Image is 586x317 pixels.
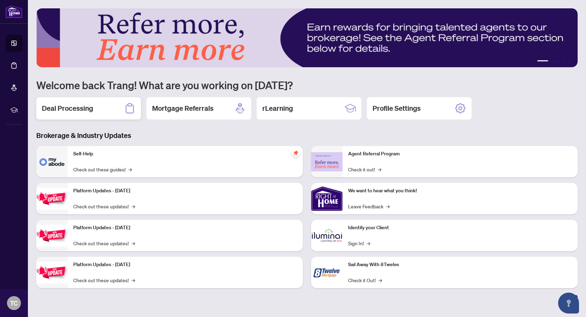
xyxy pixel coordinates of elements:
img: Self-Help [36,146,68,177]
img: Platform Updates - July 8, 2025 [36,225,68,247]
h2: Mortgage Referrals [152,103,213,113]
span: → [378,276,382,284]
span: → [132,239,135,247]
button: 3 [557,60,559,63]
a: Leave Feedback→ [348,202,390,210]
img: logo [6,5,22,18]
p: Platform Updates - [DATE] [73,187,297,195]
a: Check it out!→ [348,165,381,173]
span: pushpin [292,149,300,157]
img: Platform Updates - June 23, 2025 [36,262,68,284]
img: Agent Referral Program [311,152,343,171]
img: We want to hear what you think! [311,183,343,214]
p: Sail Away With 8Twelve [348,261,572,269]
button: 5 [568,60,571,63]
span: → [128,165,132,173]
p: Platform Updates - [DATE] [73,261,297,269]
a: Sign In!→ [348,239,370,247]
p: Self-Help [73,150,297,158]
span: → [132,276,135,284]
h2: Deal Processing [42,103,93,113]
a: Check out these updates!→ [73,276,135,284]
img: Platform Updates - July 21, 2025 [36,188,68,210]
a: Check out these updates!→ [73,239,135,247]
h2: rLearning [262,103,293,113]
button: 2 [551,60,554,63]
span: → [386,202,390,210]
p: We want to hear what you think! [348,187,572,195]
a: Check it Out!→ [348,276,382,284]
p: Platform Updates - [DATE] [73,224,297,232]
p: Identify your Client [348,224,572,232]
h2: Profile Settings [373,103,421,113]
span: TC [10,298,18,308]
span: → [367,239,370,247]
a: Check out these guides!→ [73,165,132,173]
button: 1 [537,60,548,63]
button: 4 [562,60,565,63]
span: → [132,202,135,210]
img: Sail Away With 8Twelve [311,257,343,288]
a: Check out these updates!→ [73,202,135,210]
h3: Brokerage & Industry Updates [36,131,578,140]
img: Identify your Client [311,220,343,251]
span: → [378,165,381,173]
img: Slide 0 [36,8,578,67]
h1: Welcome back Trang! What are you working on [DATE]? [36,78,578,92]
button: Open asap [558,293,579,314]
p: Agent Referral Program [348,150,572,158]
